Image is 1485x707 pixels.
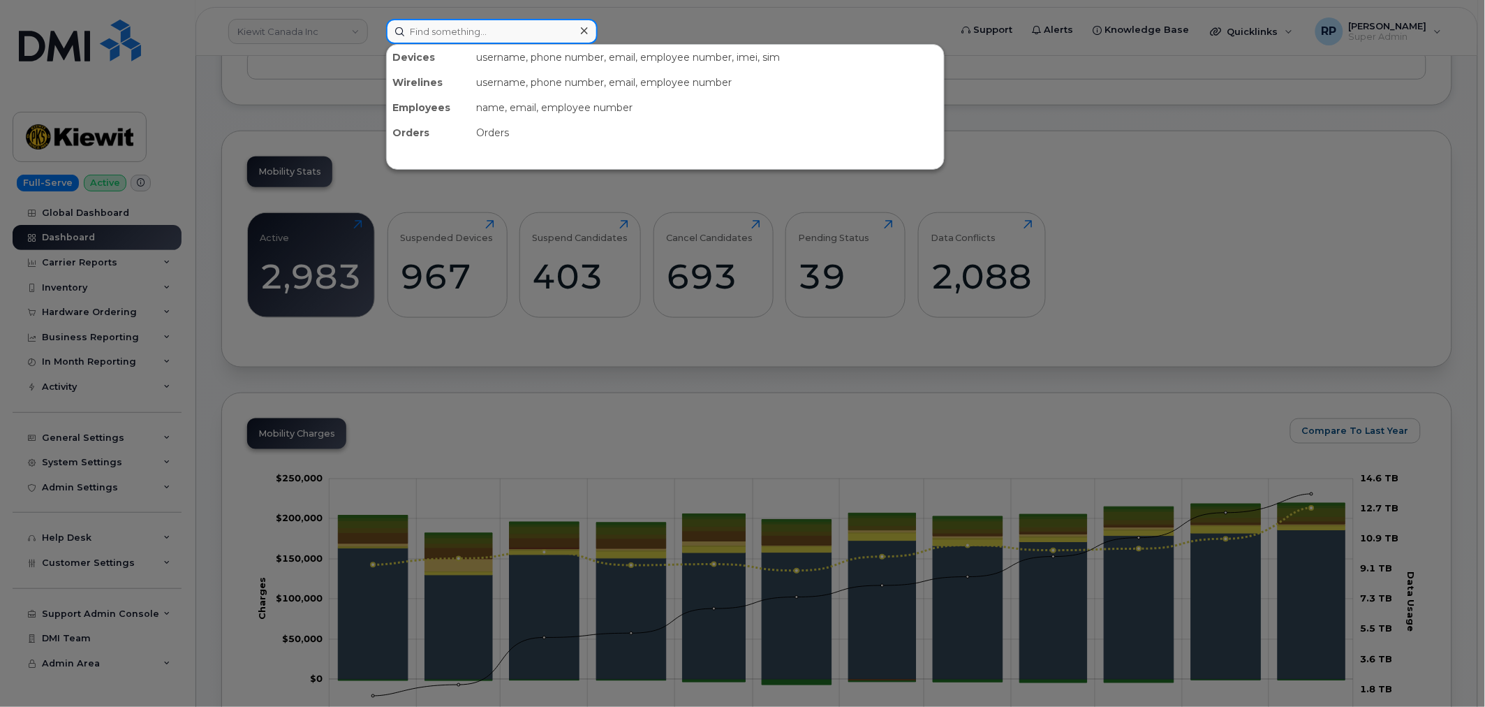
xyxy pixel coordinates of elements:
div: Employees [387,95,471,120]
div: Orders [471,120,944,145]
div: name, email, employee number [471,95,944,120]
iframe: Messenger Launcher [1424,646,1475,697]
input: Find something... [386,19,598,44]
div: Orders [387,120,471,145]
div: Wirelines [387,70,471,95]
div: username, phone number, email, employee number, imei, sim [471,45,944,70]
div: Devices [387,45,471,70]
div: username, phone number, email, employee number [471,70,944,95]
